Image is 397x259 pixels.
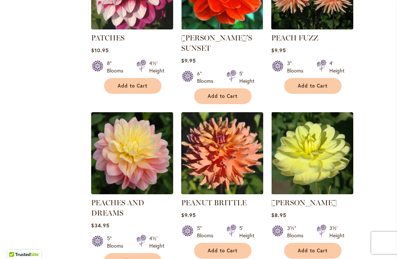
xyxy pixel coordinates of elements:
div: 3½' Height [329,224,344,239]
a: PEACHES AND DREAMS [91,189,173,196]
img: PEGGY JEAN [271,112,353,194]
iframe: Launch Accessibility Center [6,233,26,253]
a: Patches [91,24,173,31]
span: Add to Cart [298,83,328,89]
button: Add to Cart [194,243,251,259]
a: [PERSON_NAME]'S SUNSET [181,33,252,53]
div: 4½' Height [149,60,164,74]
span: $34.95 [91,222,110,229]
div: 5" Blooms [197,224,218,239]
a: PEGGY JEAN [271,189,353,196]
span: $9.95 [181,212,196,219]
span: $9.95 [271,47,286,54]
span: Add to Cart [298,248,328,254]
span: Add to Cart [118,83,148,89]
span: $10.95 [91,47,109,54]
span: $8.95 [271,212,286,219]
img: PEACHES AND DREAMS [91,112,173,194]
span: Add to Cart [208,93,238,99]
a: PATRICIA ANN'S SUNSET [181,24,263,31]
div: 3" Blooms [287,60,308,74]
a: PEACHES AND DREAMS [91,198,144,217]
a: PEANUT BRITTLE [181,189,263,196]
div: 4' Height [329,60,344,74]
a: [PERSON_NAME] [271,198,337,207]
a: PATCHES [91,33,125,42]
div: 5' Height [239,70,254,85]
button: Add to Cart [194,88,251,104]
img: PEANUT BRITTLE [181,112,263,194]
a: PEANUT BRITTLE [181,198,247,207]
div: 5" Blooms [107,235,128,249]
button: Add to Cart [104,78,161,94]
div: 4½' Height [149,235,164,249]
span: Add to Cart [208,248,238,254]
div: 8" Blooms [107,60,128,74]
a: PEACH FUZZ [271,33,318,42]
span: $9.95 [181,57,196,64]
div: 3½" Blooms [287,224,308,239]
button: Add to Cart [284,78,341,94]
div: 6" Blooms [197,70,218,85]
a: PEACH FUZZ [271,24,353,31]
div: 5' Height [239,224,254,239]
button: Add to Cart [284,243,341,259]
